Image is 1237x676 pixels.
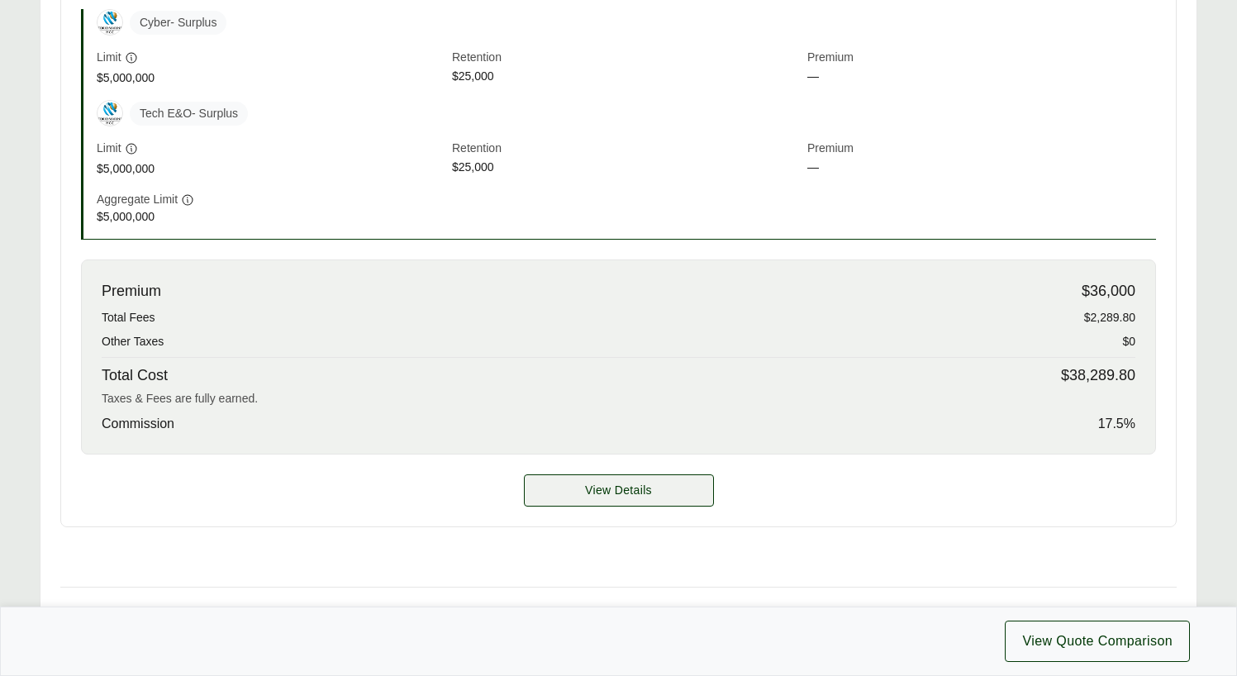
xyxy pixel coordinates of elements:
[97,208,445,226] span: $5,000,000
[130,102,248,126] span: Tech E&O - Surplus
[102,280,161,302] span: Premium
[452,49,801,68] span: Retention
[1005,621,1190,662] button: View Quote Comparison
[97,191,178,208] span: Aggregate Limit
[452,140,801,159] span: Retention
[1098,414,1135,434] span: 17.5 %
[97,160,445,178] span: $5,000,000
[1022,631,1173,651] span: View Quote Comparison
[524,474,714,507] a: Option A details
[97,49,121,66] span: Limit
[102,390,1135,407] div: Taxes & Fees are fully earned.
[97,140,121,157] span: Limit
[102,364,168,387] span: Total Cost
[807,159,1156,178] span: —
[1061,364,1135,387] span: $38,289.80
[1084,309,1135,326] span: $2,289.80
[98,101,122,126] img: Tokio Marine
[807,68,1156,87] span: —
[102,309,155,326] span: Total Fees
[102,333,164,350] span: Other Taxes
[1122,333,1135,350] span: $0
[452,68,801,87] span: $25,000
[102,414,174,434] span: Commission
[452,159,801,178] span: $25,000
[807,49,1156,68] span: Premium
[807,140,1156,159] span: Premium
[1082,280,1135,302] span: $36,000
[130,11,226,35] span: Cyber - Surplus
[524,474,714,507] button: View Details
[585,482,652,499] span: View Details
[98,10,122,35] img: Tokio Marine
[97,69,445,87] span: $5,000,000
